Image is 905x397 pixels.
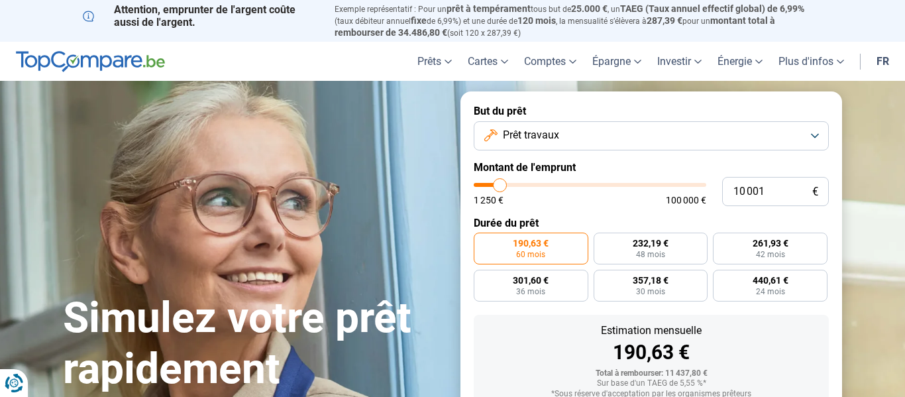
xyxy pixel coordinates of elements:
a: Plus d'infos [771,42,852,81]
span: TAEG (Taux annuel effectif global) de 6,99% [620,3,804,14]
span: 261,93 € [753,239,788,248]
div: Estimation mensuelle [484,325,818,336]
span: 36 mois [516,288,545,296]
p: Exemple représentatif : Pour un tous but de , un (taux débiteur annuel de 6,99%) et une durée de ... [335,3,822,38]
a: fr [869,42,897,81]
span: 287,39 € [647,15,682,26]
span: 30 mois [636,288,665,296]
button: Prêt travaux [474,121,829,150]
label: Montant de l'emprunt [474,161,829,174]
span: prêt à tempérament [447,3,531,14]
span: 100 000 € [666,196,706,205]
div: Sur base d'un TAEG de 5,55 %* [484,379,818,388]
span: 232,19 € [633,239,668,248]
a: Investir [649,42,710,81]
span: montant total à rembourser de 34.486,80 € [335,15,775,38]
span: 48 mois [636,251,665,258]
label: But du prêt [474,105,829,117]
p: Attention, emprunter de l'argent coûte aussi de l'argent. [83,3,319,28]
span: 1 250 € [474,196,504,205]
a: Épargne [584,42,649,81]
span: 60 mois [516,251,545,258]
div: Total à rembourser: 11 437,80 € [484,369,818,378]
a: Prêts [409,42,460,81]
img: TopCompare [16,51,165,72]
span: fixe [411,15,427,26]
span: 440,61 € [753,276,788,285]
span: 42 mois [756,251,785,258]
a: Cartes [460,42,516,81]
div: 190,63 € [484,343,818,363]
span: 357,18 € [633,276,668,285]
span: 190,63 € [513,239,549,248]
span: Prêt travaux [503,128,559,142]
span: € [812,186,818,198]
a: Énergie [710,42,771,81]
span: 301,60 € [513,276,549,285]
label: Durée du prêt [474,217,829,229]
a: Comptes [516,42,584,81]
span: 120 mois [517,15,556,26]
span: 24 mois [756,288,785,296]
span: 25.000 € [571,3,608,14]
h1: Simulez votre prêt rapidement [63,293,445,395]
